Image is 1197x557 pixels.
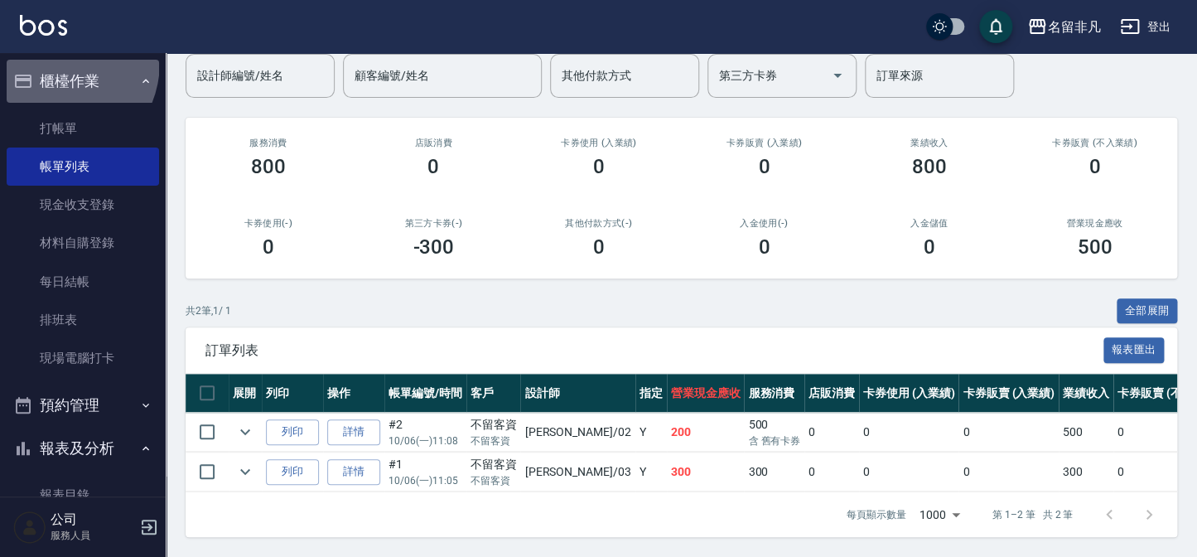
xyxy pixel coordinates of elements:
[859,374,959,413] th: 卡券使用 (入業績)
[205,342,1103,359] span: 訂單列表
[744,413,804,452] td: 500
[266,419,319,445] button: 列印
[389,433,462,448] p: 10/06 (一) 11:08
[744,374,804,413] th: 服務消費
[1021,10,1107,44] button: 名留非凡
[748,433,800,448] p: 含 舊有卡券
[992,507,1073,522] p: 第 1–2 筆 共 2 筆
[667,413,745,452] td: 200
[758,155,770,178] h3: 0
[958,413,1059,452] td: 0
[1059,453,1113,492] td: 300
[263,235,274,259] h3: 0
[536,138,662,148] h2: 卡券使用 (入業績)
[471,473,517,488] p: 不留客資
[859,453,959,492] td: 0
[520,413,635,452] td: [PERSON_NAME] /02
[427,155,439,178] h3: 0
[804,374,859,413] th: 店販消費
[824,62,851,89] button: Open
[251,155,286,178] h3: 800
[536,218,662,229] h2: 其他付款方式(-)
[51,511,135,528] h5: 公司
[958,374,1059,413] th: 卡券販賣 (入業績)
[323,374,384,413] th: 操作
[866,218,992,229] h2: 入金儲值
[702,138,828,148] h2: 卡券販賣 (入業績)
[7,301,159,339] a: 排班表
[847,507,906,522] p: 每頁顯示數量
[205,138,331,148] h3: 服務消費
[758,235,770,259] h3: 0
[327,459,380,485] a: 詳情
[520,374,635,413] th: 設計師
[744,453,804,492] td: 300
[1059,374,1113,413] th: 業績收入
[7,476,159,514] a: 報表目錄
[1059,413,1113,452] td: 500
[389,473,462,488] p: 10/06 (一) 11:05
[593,155,605,178] h3: 0
[262,374,323,413] th: 列印
[384,374,466,413] th: 帳單編號/時間
[186,303,231,318] p: 共 2 筆, 1 / 1
[327,419,380,445] a: 詳情
[866,138,992,148] h2: 業績收入
[804,413,859,452] td: 0
[7,148,159,186] a: 帳單列表
[1077,235,1112,259] h3: 500
[205,218,331,229] h2: 卡券使用(-)
[979,10,1012,43] button: save
[1113,12,1177,42] button: 登出
[233,419,258,444] button: expand row
[384,453,466,492] td: #1
[1032,218,1158,229] h2: 營業現金應收
[859,413,959,452] td: 0
[958,453,1059,492] td: 0
[804,453,859,492] td: 0
[471,456,517,473] div: 不留客資
[1103,341,1165,357] a: 報表匯出
[7,384,159,427] button: 預約管理
[7,263,159,301] a: 每日結帳
[667,374,745,413] th: 營業現金應收
[635,413,667,452] td: Y
[912,155,947,178] h3: 800
[1047,17,1100,37] div: 名留非凡
[1117,298,1178,324] button: 全部展開
[20,15,67,36] img: Logo
[924,235,935,259] h3: 0
[471,433,517,448] p: 不留客資
[702,218,828,229] h2: 入金使用(-)
[635,453,667,492] td: Y
[229,374,262,413] th: 展開
[13,511,46,544] img: Person
[7,60,159,103] button: 櫃檯作業
[466,374,521,413] th: 客戶
[7,109,159,148] a: 打帳單
[1103,337,1165,363] button: 報表匯出
[520,453,635,492] td: [PERSON_NAME] /03
[7,224,159,262] a: 材料自購登錄
[471,416,517,433] div: 不留客資
[1088,155,1100,178] h3: 0
[667,453,745,492] td: 300
[371,218,497,229] h2: 第三方卡券(-)
[371,138,497,148] h2: 店販消費
[913,492,966,537] div: 1000
[1032,138,1158,148] h2: 卡券販賣 (不入業績)
[635,374,667,413] th: 指定
[233,459,258,484] button: expand row
[593,235,605,259] h3: 0
[413,235,454,259] h3: -300
[7,339,159,377] a: 現場電腦打卡
[7,427,159,470] button: 報表及分析
[266,459,319,485] button: 列印
[51,528,135,543] p: 服務人員
[384,413,466,452] td: #2
[7,186,159,224] a: 現金收支登錄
